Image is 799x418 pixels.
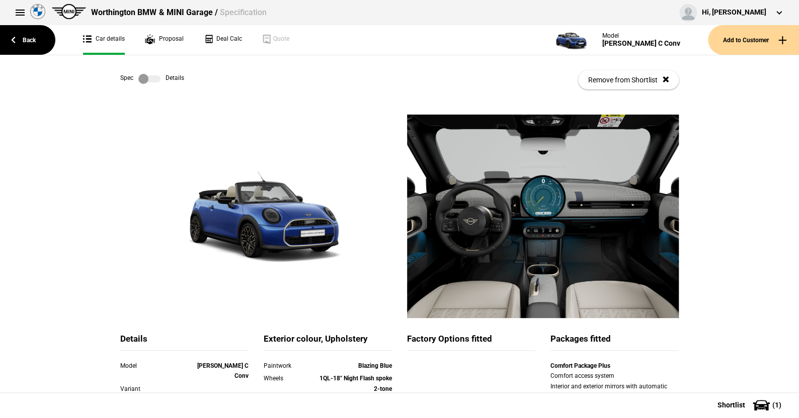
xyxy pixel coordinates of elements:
div: Wheels [264,373,315,383]
img: mini.png [52,4,86,19]
button: Shortlist(1) [702,392,799,417]
a: Proposal [145,25,184,55]
div: [PERSON_NAME] C Conv [602,39,680,48]
div: Exterior colour, Upholstery [264,333,392,351]
div: Variant [120,384,197,394]
div: Spec Details [120,74,184,84]
div: Hi, [PERSON_NAME] [702,8,766,18]
span: ( 1 ) [772,401,781,408]
div: Details [120,333,249,351]
strong: [PERSON_NAME] C Conv [197,362,249,379]
div: Factory Options fitted [407,333,535,351]
strong: Blazing Blue [358,362,392,369]
strong: 1QL-18" Night Flash spoke 2-tone [319,375,392,392]
span: Specification [219,8,266,17]
img: bmw.png [30,4,45,19]
div: Packages fitted [550,333,679,351]
a: Deal Calc [204,25,242,55]
span: Shortlist [717,401,745,408]
div: Model [120,361,197,371]
button: Add to Customer [708,25,799,55]
strong: Comfort Package Plus [550,362,610,369]
button: Remove from Shortlist [578,70,679,89]
div: Model [602,32,680,39]
a: Car details [83,25,125,55]
div: Worthington BMW & MINI Garage / [91,7,266,18]
div: Paintwork [264,361,315,371]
